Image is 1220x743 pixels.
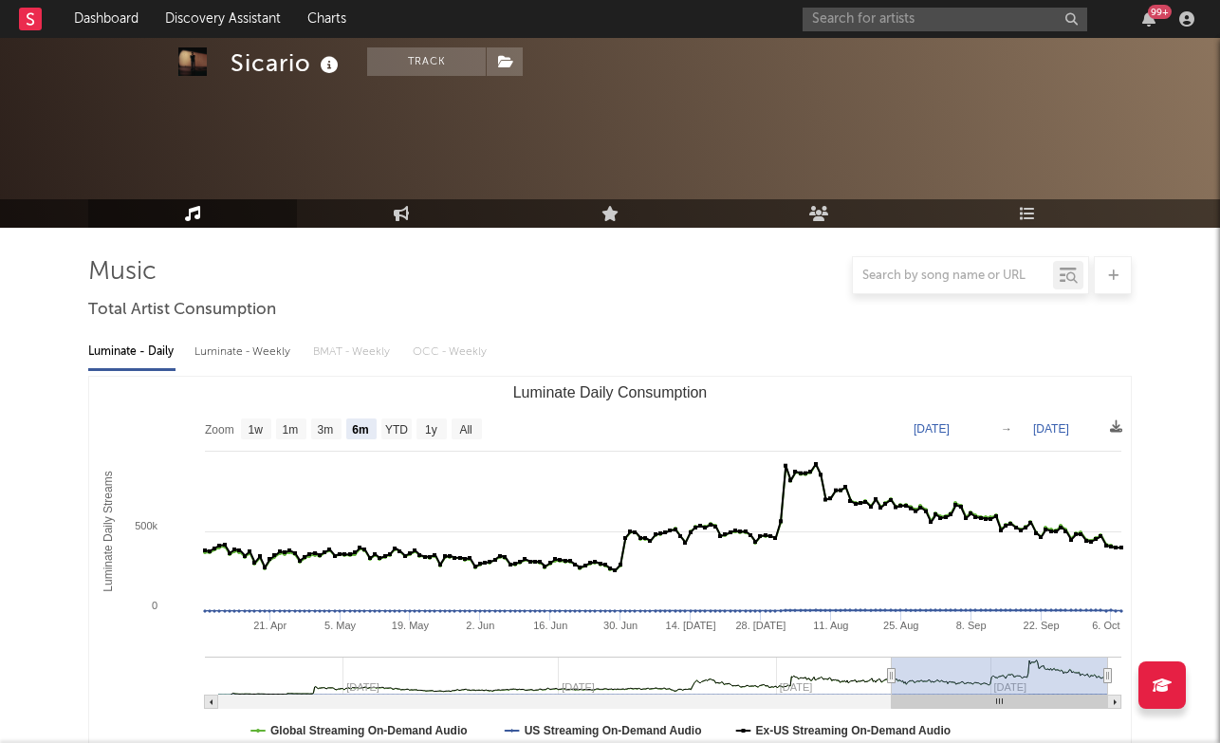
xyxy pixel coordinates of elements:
[249,423,264,437] text: 1w
[270,724,468,737] text: Global Streaming On-Demand Audio
[135,520,157,531] text: 500k
[194,336,294,368] div: Luminate - Weekly
[883,620,918,631] text: 25. Aug
[152,600,157,611] text: 0
[367,47,486,76] button: Track
[853,269,1053,284] input: Search by song name or URL
[803,8,1087,31] input: Search for artists
[102,471,115,591] text: Luminate Daily Streams
[283,423,299,437] text: 1m
[1148,5,1172,19] div: 99 +
[603,620,638,631] text: 30. Jun
[392,620,430,631] text: 19. May
[956,620,987,631] text: 8. Sep
[231,47,343,79] div: Sicario
[1092,620,1119,631] text: 6. Oct
[1001,422,1012,436] text: →
[88,299,276,322] span: Total Artist Consumption
[1142,11,1155,27] button: 99+
[253,620,287,631] text: 21. Apr
[1024,620,1060,631] text: 22. Sep
[324,620,357,631] text: 5. May
[425,423,437,437] text: 1y
[525,724,702,737] text: US Streaming On-Demand Audio
[205,423,234,437] text: Zoom
[756,724,952,737] text: Ex-US Streaming On-Demand Audio
[914,422,950,436] text: [DATE]
[813,620,848,631] text: 11. Aug
[352,423,368,437] text: 6m
[385,423,408,437] text: YTD
[466,620,494,631] text: 2. Jun
[459,423,471,437] text: All
[735,620,786,631] text: 28. [DATE]
[88,336,176,368] div: Luminate - Daily
[513,384,708,400] text: Luminate Daily Consumption
[1033,422,1069,436] text: [DATE]
[318,423,334,437] text: 3m
[533,620,567,631] text: 16. Jun
[666,620,716,631] text: 14. [DATE]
